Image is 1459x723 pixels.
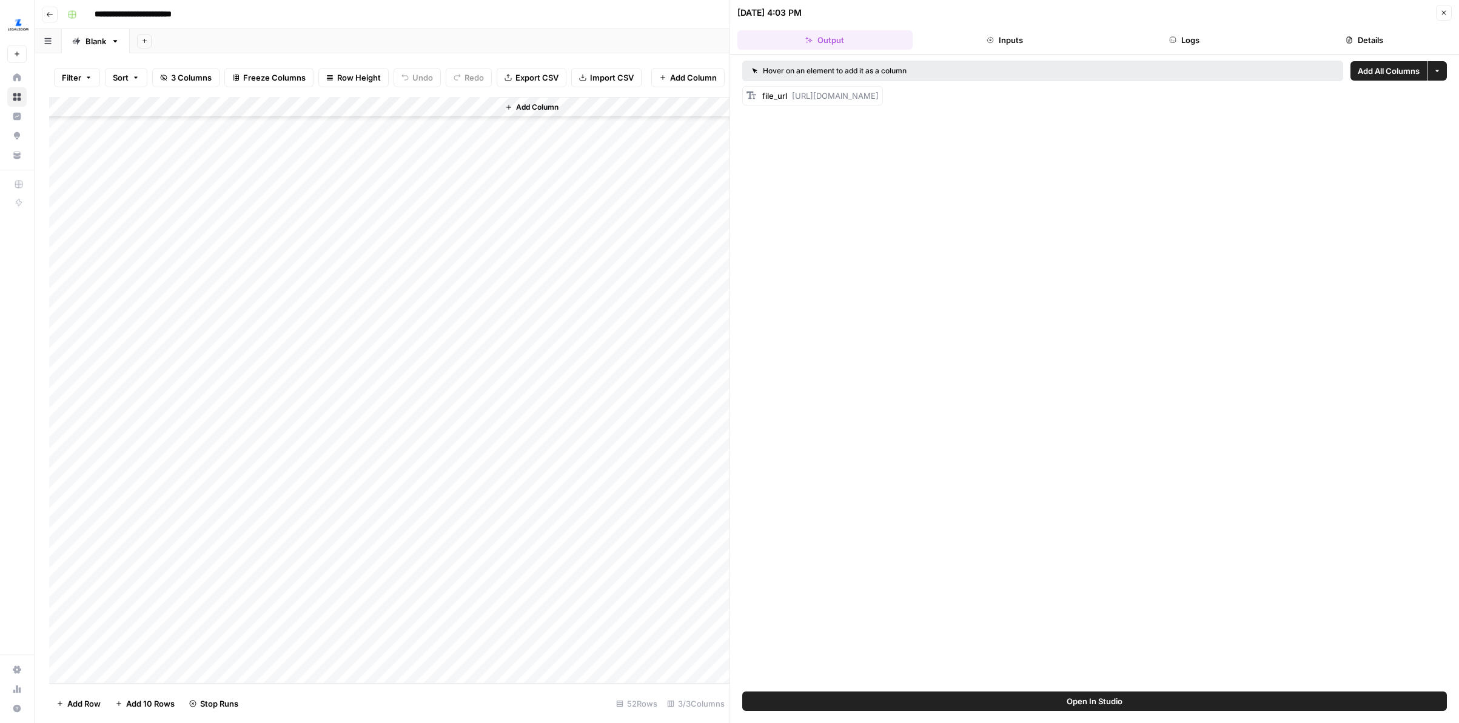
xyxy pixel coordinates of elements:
[752,65,1120,76] div: Hover on an element to add it as a column
[7,107,27,126] a: Insights
[86,35,106,47] div: Blank
[171,72,212,84] span: 3 Columns
[62,29,130,53] a: Blank
[670,72,717,84] span: Add Column
[590,72,634,84] span: Import CSV
[7,660,27,679] a: Settings
[651,68,725,87] button: Add Column
[54,68,100,87] button: Filter
[7,126,27,145] a: Opportunities
[917,30,1093,50] button: Inputs
[7,10,27,40] button: Workspace: LegalZoom
[7,14,29,36] img: LegalZoom Logo
[394,68,441,87] button: Undo
[224,68,314,87] button: Freeze Columns
[1277,30,1452,50] button: Details
[105,68,147,87] button: Sort
[412,72,433,84] span: Undo
[113,72,129,84] span: Sort
[737,30,913,50] button: Output
[1358,65,1420,77] span: Add All Columns
[318,68,389,87] button: Row Height
[500,99,563,115] button: Add Column
[7,145,27,165] a: Your Data
[182,694,246,713] button: Stop Runs
[7,87,27,107] a: Browse
[762,91,787,101] span: file_url
[7,68,27,87] a: Home
[126,698,175,710] span: Add 10 Rows
[742,691,1447,711] button: Open In Studio
[1350,61,1427,81] button: Add All Columns
[497,68,566,87] button: Export CSV
[7,679,27,699] a: Usage
[611,694,662,713] div: 52 Rows
[200,698,238,710] span: Stop Runs
[662,694,729,713] div: 3/3 Columns
[7,699,27,718] button: Help + Support
[792,91,879,101] span: [URL][DOMAIN_NAME]
[737,7,802,19] div: [DATE] 4:03 PM
[337,72,381,84] span: Row Height
[1067,695,1122,707] span: Open In Studio
[1097,30,1272,50] button: Logs
[515,72,558,84] span: Export CSV
[152,68,220,87] button: 3 Columns
[465,72,484,84] span: Redo
[49,694,108,713] button: Add Row
[108,694,182,713] button: Add 10 Rows
[67,698,101,710] span: Add Row
[571,68,642,87] button: Import CSV
[62,72,81,84] span: Filter
[446,68,492,87] button: Redo
[516,102,558,113] span: Add Column
[243,72,306,84] span: Freeze Columns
